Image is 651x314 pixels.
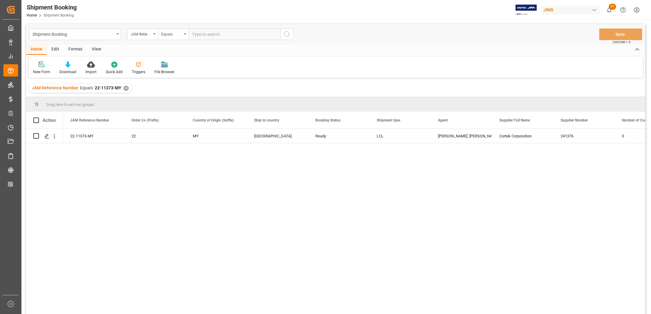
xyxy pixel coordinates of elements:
div: [GEOGRAPHIC_DATA] [254,129,301,143]
button: Save [599,28,642,40]
button: show 31 new notifications [602,3,616,17]
button: JIMS [541,4,602,16]
div: Shipment Booking [32,30,114,38]
span: Ship to country [254,118,279,122]
div: JIMS [541,6,600,14]
div: 22-11373-MY [63,129,124,143]
div: ✕ [124,86,129,91]
span: Equals [80,85,93,90]
span: 22-11373-MY [95,85,121,90]
span: Shipment type [377,118,400,122]
div: New Form [33,69,50,75]
div: JAM Reference Number [131,30,151,37]
a: Home [27,13,37,17]
button: search button [280,28,293,40]
img: Exertis%20JAM%20-%20Email%20Logo.jpg_1722504956.jpg [516,5,537,15]
span: JAM Reference Number [32,85,78,90]
span: Supplier Full Name [499,118,530,122]
div: Action [43,118,56,123]
div: Press SPACE to select this row. [26,129,63,143]
div: Equals [161,30,182,37]
span: Agent [438,118,448,122]
input: Type to search [188,28,280,40]
span: Drag here to set row groups [46,102,94,107]
div: Format [64,44,87,55]
button: open menu [29,28,121,40]
div: Cortek Corporation [492,129,553,143]
div: 241376 [553,129,615,143]
div: Import [86,69,97,75]
span: Country of Origin (Suffix) [193,118,234,122]
span: Supplier Number [561,118,588,122]
div: Ready [315,129,362,143]
div: File Browser [154,69,174,75]
button: Help Center [616,3,630,17]
div: Quick Add [106,69,123,75]
button: open menu [127,28,158,40]
div: Triggers [132,69,145,75]
div: Home [26,44,47,55]
div: 22 [131,129,178,143]
span: Booking Status [315,118,341,122]
span: Order Co (Prefix) [131,118,159,122]
span: 31 [609,4,616,10]
div: LCL [377,129,423,143]
div: Shipment Booking [27,3,77,12]
div: View [87,44,106,55]
button: open menu [158,28,188,40]
div: MY [193,129,239,143]
div: Download [59,69,76,75]
span: JAM Reference Number [70,118,109,122]
div: [PERSON_NAME]. [PERSON_NAME] [438,129,485,143]
div: Edit [47,44,64,55]
span: Ctrl/CMD + S [613,40,630,44]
